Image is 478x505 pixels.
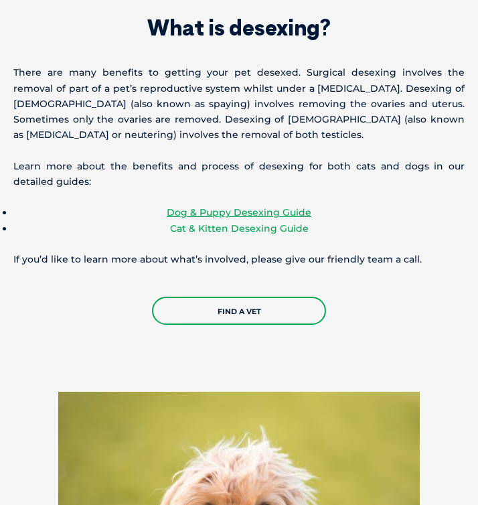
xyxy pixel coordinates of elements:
[13,17,465,38] h2: What is desexing?
[13,65,465,143] p: There are many benefits to getting your pet desexed. Surgical desexing involves the removal of pa...
[167,206,311,218] a: Dog & Puppy Desexing Guide
[152,297,326,325] a: Find a Vet
[170,222,309,234] a: Cat & Kitten Desexing Guide
[13,159,465,190] p: Learn more about the benefits and process of desexing for both cats and dogs in our detailed guides:
[13,252,465,267] p: If you’d like to learn more about what’s involved, please give our friendly team a call.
